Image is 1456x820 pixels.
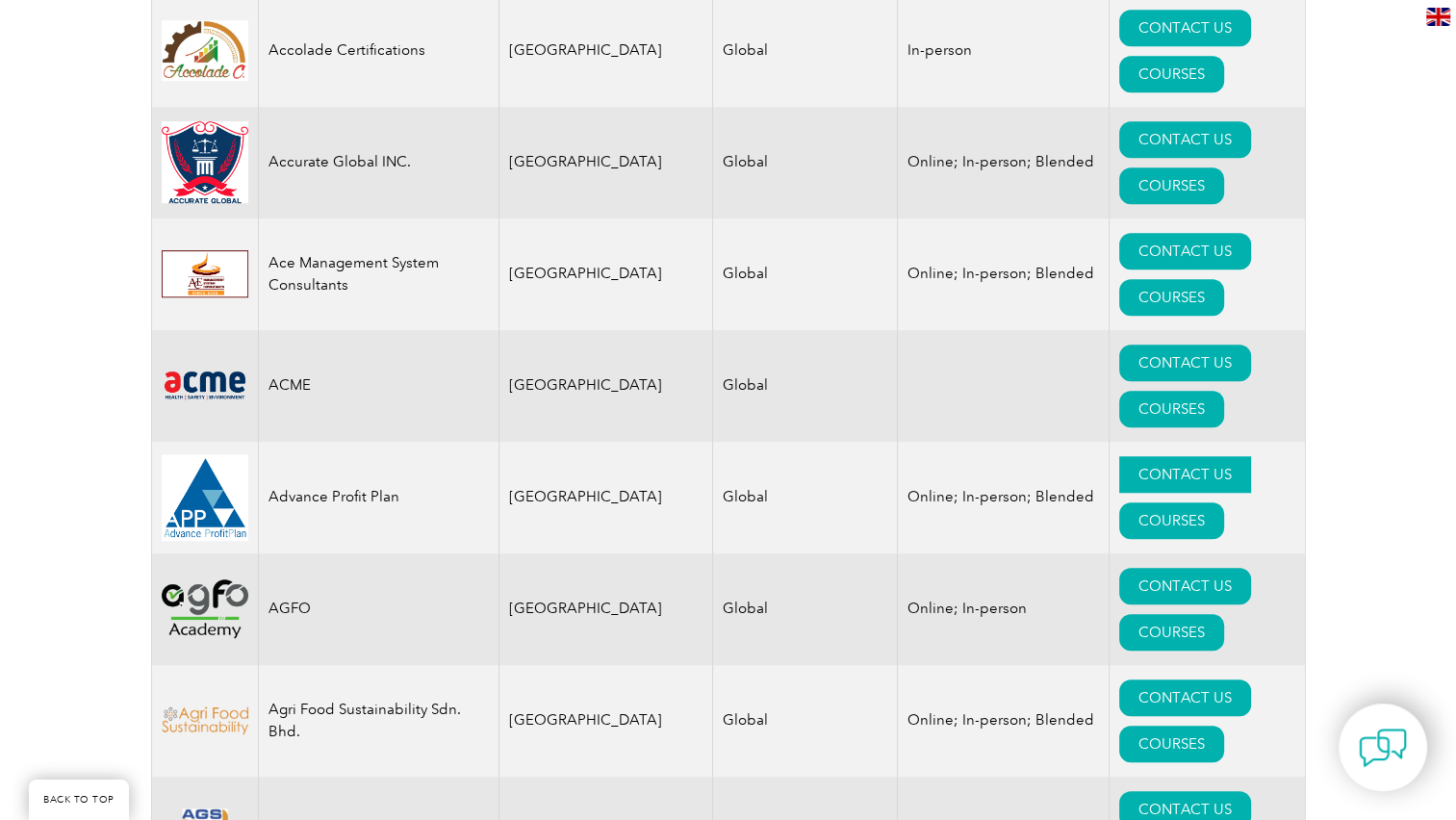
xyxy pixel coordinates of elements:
a: CONTACT US [1119,456,1251,493]
a: BACK TO TOP [29,780,129,820]
a: CONTACT US [1119,10,1251,46]
td: Advance Profit Plan [258,442,498,553]
a: CONTACT US [1119,345,1251,381]
img: 0f03f964-e57c-ec11-8d20-002248158ec2-logo.png [162,368,248,403]
a: COURSES [1119,726,1224,762]
td: Global [713,442,898,553]
td: ACME [258,330,498,442]
img: f9836cf2-be2c-ed11-9db1-00224814fd52-logo.png [162,706,248,734]
img: 2d900779-188b-ea11-a811-000d3ae11abd-logo.png [162,579,248,637]
td: [GEOGRAPHIC_DATA] [498,107,713,218]
td: Global [713,218,898,330]
a: COURSES [1119,279,1224,316]
td: Online; In-person [898,553,1110,665]
a: COURSES [1119,614,1224,651]
td: Agri Food Sustainability Sdn. Bhd. [258,665,498,777]
img: 1a94dd1a-69dd-eb11-bacb-002248159486-logo.jpg [162,20,248,81]
img: 306afd3c-0a77-ee11-8179-000d3ae1ac14-logo.jpg [162,250,248,297]
td: AGFO [258,553,498,665]
img: cd2924ac-d9bc-ea11-a814-000d3a79823d-logo.jpg [162,454,248,541]
a: CONTACT US [1119,121,1251,158]
a: CONTACT US [1119,679,1251,716]
img: contact-chat.png [1359,724,1407,772]
td: Ace Management System Consultants [258,218,498,330]
a: CONTACT US [1119,568,1251,604]
img: a034a1f6-3919-f011-998a-0022489685a1-logo.png [162,121,248,204]
a: COURSES [1119,56,1224,92]
td: Global [713,553,898,665]
img: en [1426,8,1450,26]
td: Online; In-person; Blended [898,218,1110,330]
a: COURSES [1119,502,1224,539]
td: [GEOGRAPHIC_DATA] [498,665,713,777]
td: Global [713,665,898,777]
td: Global [713,330,898,442]
a: COURSES [1119,167,1224,204]
td: [GEOGRAPHIC_DATA] [498,553,713,665]
td: Online; In-person; Blended [898,442,1110,553]
td: Global [713,107,898,218]
td: [GEOGRAPHIC_DATA] [498,330,713,442]
td: Online; In-person; Blended [898,665,1110,777]
td: Accurate Global INC. [258,107,498,218]
a: CONTACT US [1119,233,1251,269]
a: COURSES [1119,391,1224,427]
td: [GEOGRAPHIC_DATA] [498,442,713,553]
td: [GEOGRAPHIC_DATA] [498,218,713,330]
td: Online; In-person; Blended [898,107,1110,218]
